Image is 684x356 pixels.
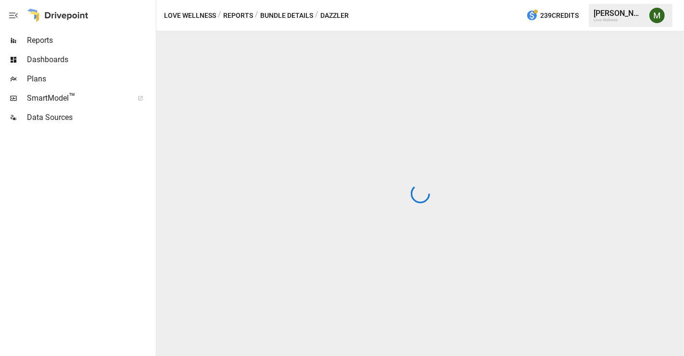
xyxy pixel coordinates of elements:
span: Dashboards [27,54,154,66]
span: ™ [69,91,76,103]
div: / [255,10,258,22]
img: Meredith Lacasse [649,8,665,23]
div: / [218,10,221,22]
div: / [315,10,318,22]
button: Love Wellness [164,10,216,22]
div: [PERSON_NAME] [594,9,644,18]
div: Love Wellness [594,18,644,22]
span: Data Sources [27,112,154,123]
span: Plans [27,73,154,85]
button: Reports [223,10,253,22]
button: Meredith Lacasse [644,2,671,29]
span: SmartModel [27,92,127,104]
span: 239 Credits [540,10,579,22]
span: Reports [27,35,154,46]
button: Bundle Details [260,10,313,22]
button: 239Credits [522,7,583,25]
